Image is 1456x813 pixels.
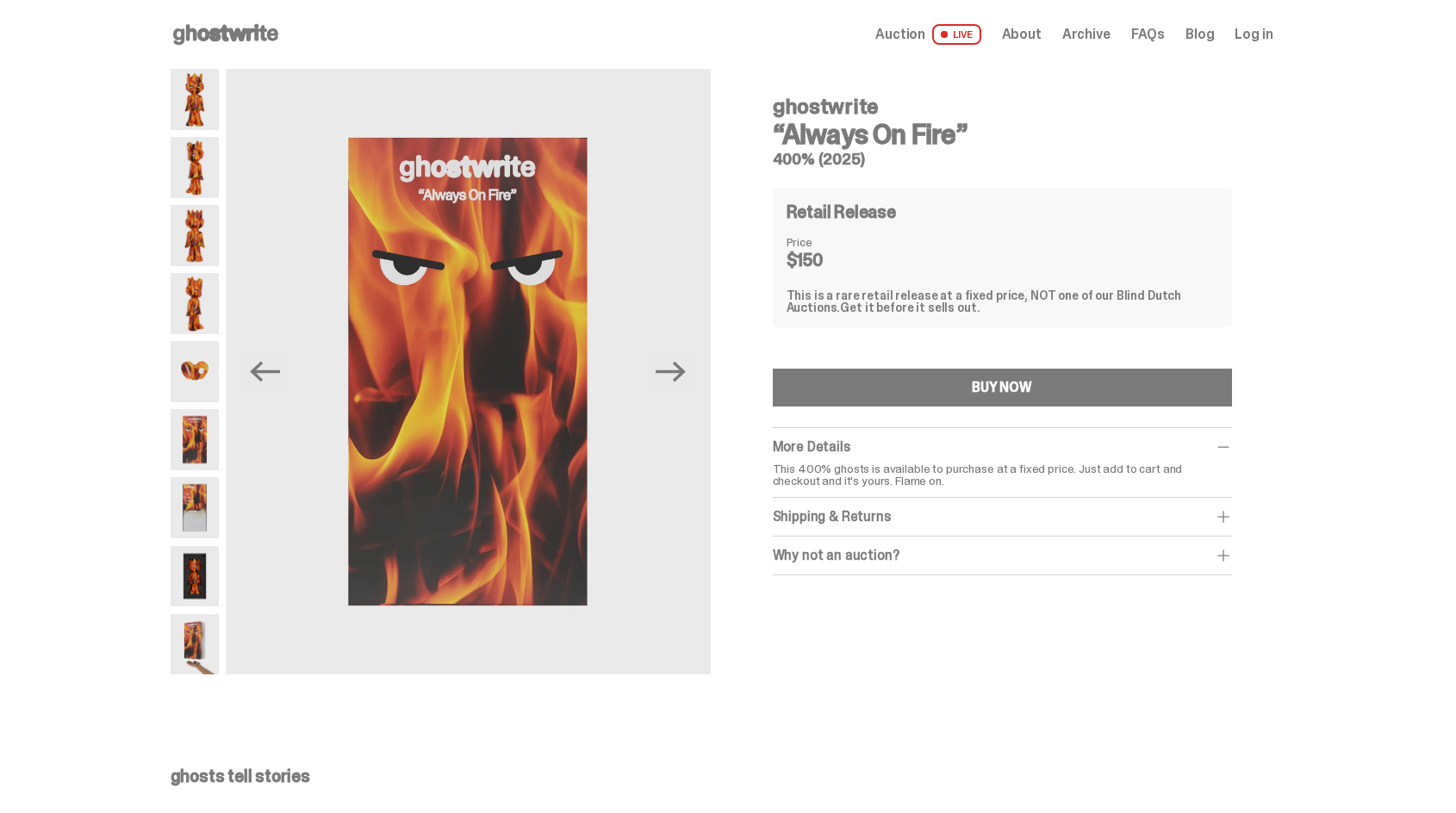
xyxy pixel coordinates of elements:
[787,203,896,220] h4: Retail Release
[171,409,219,470] img: Always-On-Fire---Website-Archive.2491X.png
[171,614,219,675] img: Always-On-Fire---Website-Archive.2522XX.png
[875,24,980,45] a: Auction LIVE
[652,353,690,391] button: Next
[171,341,219,402] img: Always-On-Fire---Website-Archive.2490X.png
[246,353,284,391] button: Previous
[710,69,1195,674] img: svg+xml;base64,PHN2ZyB3aWR0aD0iMSIgaGVpZ2h0PSIxIiB2aWV3Qm94PSIwIDAgMSAxIiBmaWxsPSJub25lIiB4bWxucz...
[773,152,1232,167] h5: 400% (2025)
[1062,28,1111,41] a: Archive
[787,236,873,248] dt: Price
[932,24,981,45] span: LIVE
[773,462,1232,487] p: This 400% ghosts is available to purchase at a fixed price. Just add to cart and checkout and it'...
[226,69,711,674] img: Always-On-Fire---Website-Archive.2491X.png
[171,477,219,538] img: Always-On-Fire---Website-Archive.2494X.png
[171,546,219,607] img: Always-On-Fire---Website-Archive.2497X.png
[171,137,219,198] img: Always-On-Fire---Website-Archive.2485X.png
[1002,28,1042,41] a: About
[171,205,219,266] img: Always-On-Fire---Website-Archive.2487X.png
[171,273,219,334] img: Always-On-Fire---Website-Archive.2489X.png
[773,96,1232,117] h4: ghostwrite
[787,289,1218,313] div: This is a rare retail release at a fixed price, NOT one of our Blind Dutch Auctions.
[773,547,1232,564] div: Why not an auction?
[773,508,1232,525] div: Shipping & Returns
[773,369,1232,406] button: BUY NOW
[1185,28,1214,41] a: Blog
[1235,28,1272,41] a: Log in
[1131,28,1165,41] a: FAQs
[787,251,873,269] dd: $150
[972,381,1032,394] div: BUY NOW
[773,121,1232,148] h3: “Always On Fire”
[875,28,925,41] span: Auction
[773,438,850,456] span: More Details
[840,300,980,315] span: Get it before it sells out.
[171,767,1273,785] p: ghosts tell stories
[171,69,219,130] img: Always-On-Fire---Website-Archive.2484X.png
